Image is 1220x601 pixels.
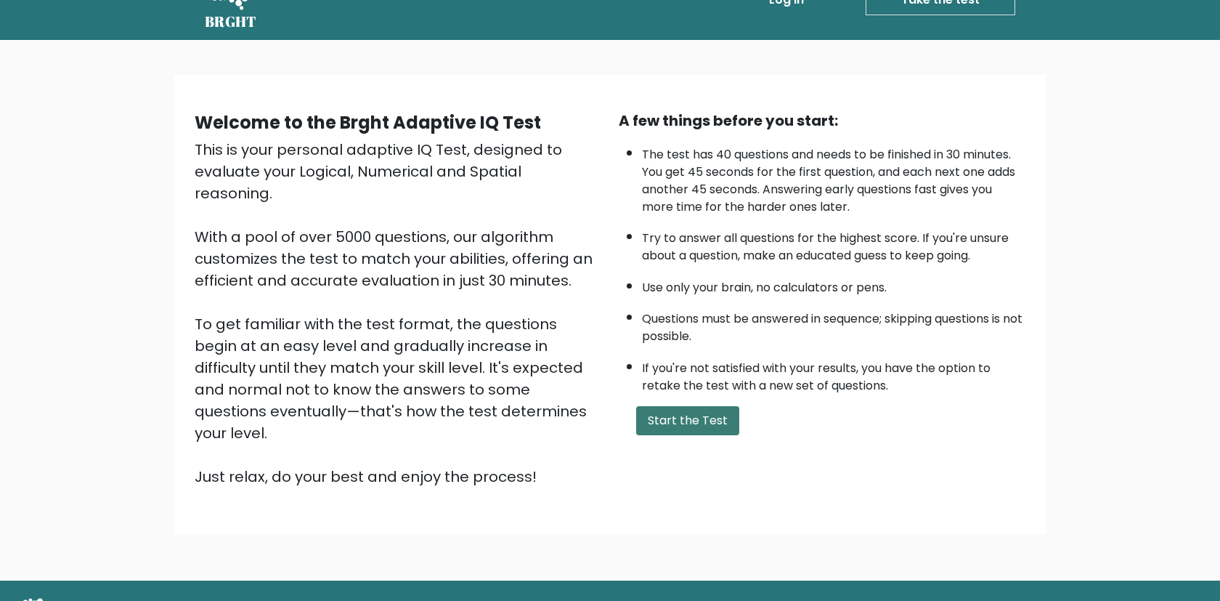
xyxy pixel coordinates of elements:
li: Questions must be answered in sequence; skipping questions is not possible. [642,303,1025,345]
button: Start the Test [636,406,739,435]
li: If you're not satisfied with your results, you have the option to retake the test with a new set ... [642,352,1025,395]
li: The test has 40 questions and needs to be finished in 30 minutes. You get 45 seconds for the firs... [642,139,1025,216]
b: Welcome to the Brght Adaptive IQ Test [195,110,541,134]
li: Try to answer all questions for the highest score. If you're unsure about a question, make an edu... [642,222,1025,265]
div: A few things before you start: [619,110,1025,132]
li: Use only your brain, no calculators or pens. [642,272,1025,297]
div: This is your personal adaptive IQ Test, designed to evaluate your Logical, Numerical and Spatial ... [195,139,601,488]
h5: BRGHT [205,13,257,31]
